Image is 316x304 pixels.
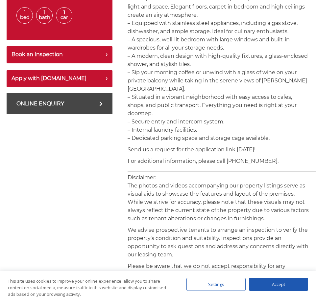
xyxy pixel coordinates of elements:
[249,278,308,291] div: Accept
[186,278,246,291] div: Settings
[128,226,309,259] p: We advise prospective tenants to arrange an inspection to verify the property’s condition and sui...
[8,278,173,297] div: This site uses cookies to improve your online experience, allow you to share content on social me...
[7,70,112,87] button: Apply with [DOMAIN_NAME]
[128,262,309,303] p: Please be aware that we do not accept responsibility for any inaccuracies or omissions in the vis...
[56,7,72,24] span: 1 Car
[7,46,112,63] button: Book an Inspection
[16,7,33,24] span: 1 Bed
[128,145,309,154] p: Send us a request for the application link [DATE]!
[7,93,112,114] a: Online Enquiry
[128,157,309,223] p: For additional information, please call [PHONE_NUMBER]. _________________________________________...
[36,7,53,24] span: 1 Bath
